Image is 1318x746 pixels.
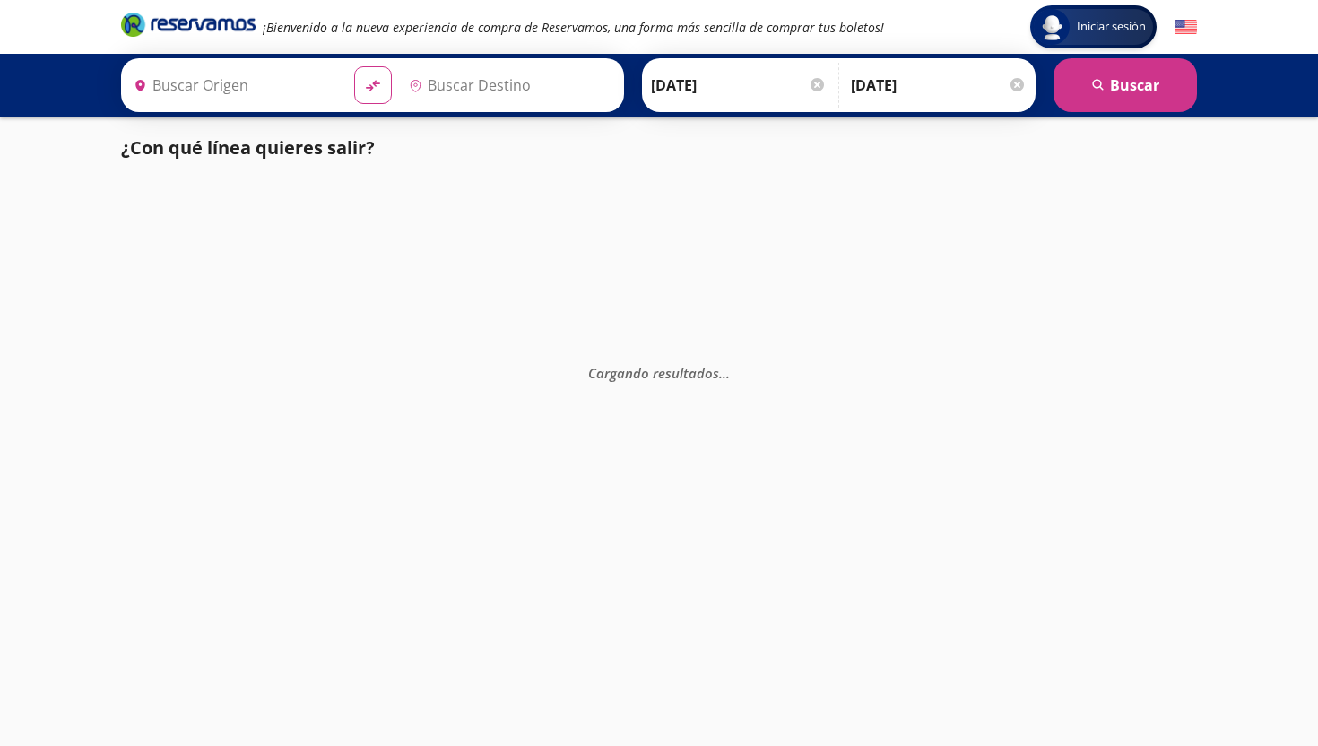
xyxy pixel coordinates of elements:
input: Opcional [851,63,1027,108]
span: . [726,364,730,382]
i: Brand Logo [121,11,256,38]
p: ¿Con qué línea quieres salir? [121,134,375,161]
a: Brand Logo [121,11,256,43]
button: Buscar [1054,58,1197,112]
input: Buscar Origen [126,63,340,108]
input: Buscar Destino [402,63,615,108]
span: . [723,364,726,382]
button: English [1175,16,1197,39]
em: ¡Bienvenido a la nueva experiencia de compra de Reservamos, una forma más sencilla de comprar tus... [263,19,884,36]
span: . [719,364,723,382]
input: Elegir Fecha [651,63,827,108]
em: Cargando resultados [588,364,730,382]
span: Iniciar sesión [1070,18,1153,36]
